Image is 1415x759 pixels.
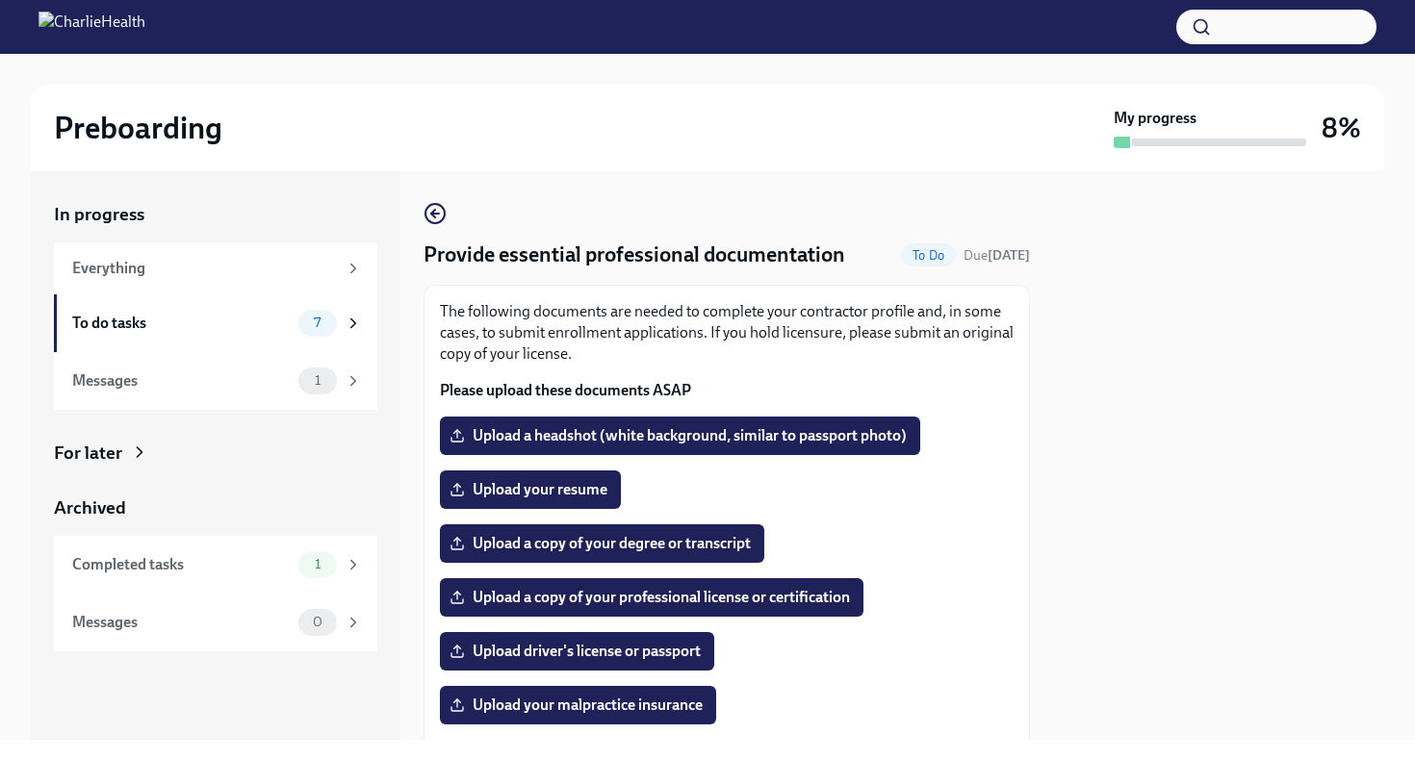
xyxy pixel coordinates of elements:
[440,632,714,670] label: Upload driver's license or passport
[72,313,291,334] div: To do tasks
[54,594,377,651] a: Messages0
[1322,111,1361,145] h3: 8%
[440,686,716,724] label: Upload your malpractice insurance
[440,524,764,563] label: Upload a copy of your degree or transcript
[54,441,377,466] a: For later
[453,642,701,661] span: Upload driver's license or passport
[302,316,332,330] span: 7
[1114,108,1196,129] strong: My progress
[303,373,332,388] span: 1
[72,612,291,633] div: Messages
[988,247,1030,264] strong: [DATE]
[54,495,377,520] a: Archived
[72,370,291,392] div: Messages
[54,109,222,147] h2: Preboarding
[440,381,691,399] strong: Please upload these documents ASAP
[453,534,751,553] span: Upload a copy of your degree or transcript
[54,441,122,466] div: For later
[54,352,377,410] a: Messages1
[72,554,291,575] div: Completed tasks
[440,578,863,617] label: Upload a copy of your professional license or certification
[72,258,337,279] div: Everything
[301,615,334,629] span: 0
[453,480,607,499] span: Upload your resume
[54,294,377,352] a: To do tasks7
[440,301,1014,365] p: The following documents are needed to complete your contractor profile and, in some cases, to sub...
[303,557,332,571] span: 1
[54,536,377,594] a: Completed tasks1
[964,246,1030,265] span: October 15th, 2025 08:00
[453,696,703,715] span: Upload your malpractice insurance
[440,470,621,509] label: Upload your resume
[440,417,920,455] label: Upload a headshot (white background, similar to passport photo)
[424,240,845,269] h4: Provide essential professional documentation
[453,588,850,607] span: Upload a copy of your professional license or certification
[453,426,907,445] span: Upload a headshot (white background, similar to passport photo)
[39,12,145,42] img: CharlieHealth
[54,202,377,227] a: In progress
[54,242,377,294] a: Everything
[901,248,956,263] span: To Do
[964,247,1030,264] span: Due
